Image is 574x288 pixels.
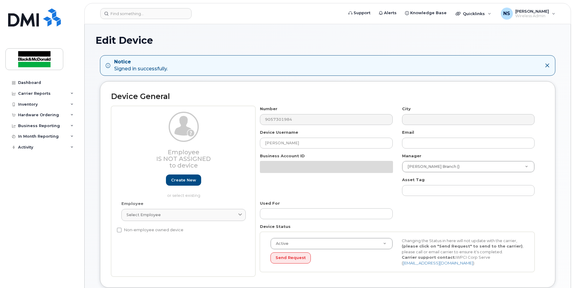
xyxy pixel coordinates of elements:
[111,92,544,101] h2: Device General
[404,164,460,169] span: [PERSON_NAME] Branch ()
[260,106,277,112] label: Number
[402,177,425,183] label: Asset Tag
[166,174,201,186] a: Create new
[402,130,414,135] label: Email
[402,153,421,159] label: Manager
[121,201,143,206] label: Employee
[403,261,473,265] a: [EMAIL_ADDRESS][DOMAIN_NAME]
[402,255,456,260] strong: Carrier support contact:
[121,193,246,198] p: or select existing
[114,59,168,66] strong: Notice
[169,162,198,169] span: to device
[402,106,411,112] label: City
[126,212,161,218] span: Select employee
[117,228,122,232] input: Non-employee owned device
[397,238,529,266] div: Changing the Status in here will not update with the carrier, , please call or email carrier to e...
[260,224,291,229] label: Device Status
[270,252,311,264] button: Send Request
[121,209,246,221] a: Select employee
[121,149,246,169] h3: Employee
[156,155,211,162] span: Is not assigned
[114,59,168,72] div: Signed in successfully.
[95,35,560,46] h1: Edit Device
[117,226,183,234] label: Non-employee owned device
[272,241,289,246] span: Active
[271,238,392,249] a: Active
[402,244,523,248] strong: (please click on "Send Request" to send to the carrier)
[260,200,280,206] label: Used For
[260,153,305,159] label: Business Account ID
[402,161,534,172] a: [PERSON_NAME] Branch ()
[260,130,298,135] label: Device Username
